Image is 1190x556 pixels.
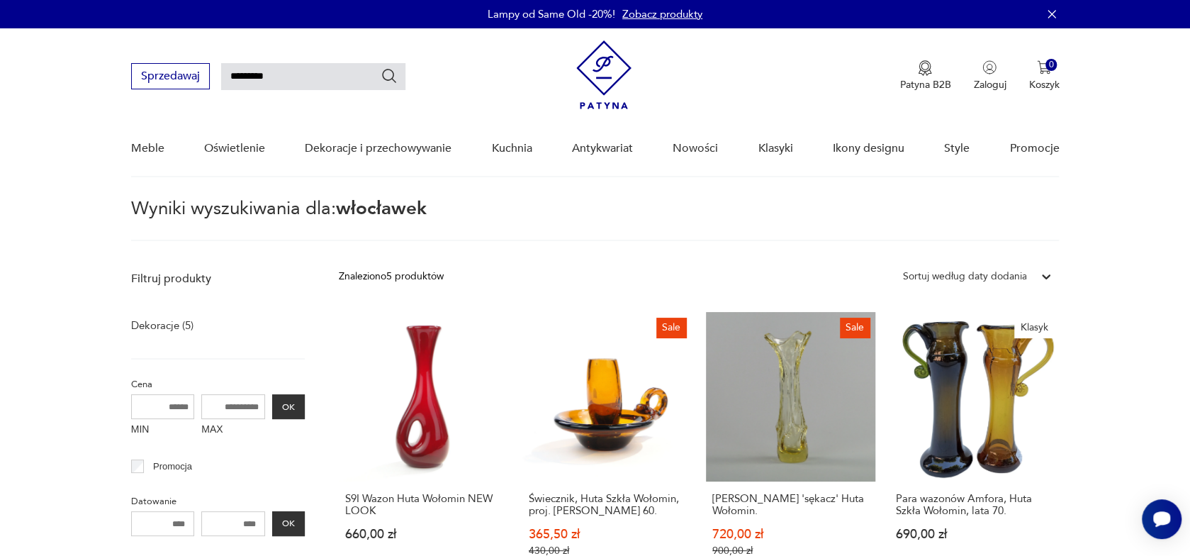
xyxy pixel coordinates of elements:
[305,121,451,176] a: Dekoracje i przechowywanie
[758,121,792,176] a: Klasyki
[1045,59,1057,71] div: 0
[1028,78,1059,91] p: Koszyk
[712,493,869,517] h3: [PERSON_NAME] 'sękacz' Huta Wołomin.
[272,511,305,536] button: OK
[131,72,210,82] a: Sprzedawaj
[1037,60,1051,74] img: Ikona koszyka
[576,40,632,109] img: Patyna - sklep z meblami i dekoracjami vintage
[492,121,532,176] a: Kuchnia
[131,419,195,442] label: MIN
[973,60,1006,91] button: Zaloguj
[201,419,265,442] label: MAX
[529,528,685,540] p: 365,50 zł
[973,78,1006,91] p: Zaloguj
[712,528,869,540] p: 720,00 zł
[131,316,193,335] a: Dekoracje (5)
[153,459,192,474] p: Promocja
[982,60,997,74] img: Ikonka użytkownika
[131,63,210,89] button: Sprzedawaj
[131,271,305,287] p: Filtruj produkty
[833,121,904,176] a: Ikony designu
[899,60,950,91] a: Ikona medaluPatyna B2B
[896,528,1053,540] p: 690,00 zł
[899,60,950,91] button: Patyna B2B
[204,121,265,176] a: Oświetlenie
[1028,60,1059,91] button: 0Koszyk
[918,60,932,76] img: Ikona medalu
[131,200,1060,241] p: Wyniki wyszukiwania dla:
[345,493,502,517] h3: S9I Wazon Huta Wołomin NEW LOOK
[944,121,970,176] a: Style
[899,78,950,91] p: Patyna B2B
[381,67,398,84] button: Szukaj
[272,394,305,419] button: OK
[529,493,685,517] h3: Świecznik, Huta Szkła Wołomin, proj. [PERSON_NAME] 60.
[1142,499,1181,539] iframe: Smartsupp widget button
[345,528,502,540] p: 660,00 zł
[673,121,718,176] a: Nowości
[622,7,702,21] a: Zobacz produkty
[1009,121,1059,176] a: Promocje
[131,377,305,392] p: Cena
[131,121,164,176] a: Meble
[896,493,1053,517] h3: Para wazonów Amfora, Huta Szkła Wołomin, lata 70.
[339,269,444,284] div: Znaleziono 5 produktów
[902,269,1026,284] div: Sortuj według daty dodania
[336,196,427,221] span: włocławek
[488,7,615,21] p: Lampy od Same Old -20%!
[572,121,633,176] a: Antykwariat
[131,494,305,509] p: Datowanie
